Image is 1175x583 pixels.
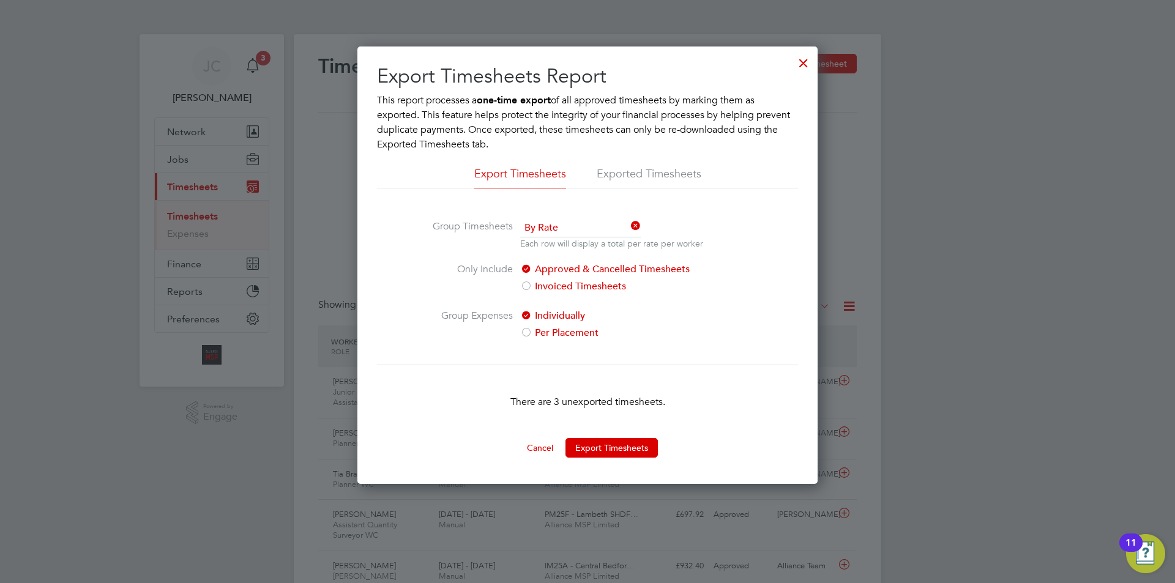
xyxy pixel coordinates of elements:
[377,93,798,152] p: This report processes a of all approved timesheets by marking them as exported. This feature help...
[377,395,798,409] p: There are 3 unexported timesheets.
[421,308,513,340] label: Group Expenses
[520,325,725,340] label: Per Placement
[597,166,701,188] li: Exported Timesheets
[474,166,566,188] li: Export Timesheets
[377,64,798,89] h2: Export Timesheets Report
[421,262,513,294] label: Only Include
[565,438,658,458] button: Export Timesheets
[520,279,725,294] label: Invoiced Timesheets
[520,237,703,250] p: Each row will display a total per rate per worker
[421,219,513,247] label: Group Timesheets
[1126,534,1165,573] button: Open Resource Center, 11 new notifications
[517,438,563,458] button: Cancel
[520,219,641,237] span: By Rate
[520,262,725,277] label: Approved & Cancelled Timesheets
[520,308,725,323] label: Individually
[477,94,551,106] b: one-time export
[1125,543,1136,559] div: 11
